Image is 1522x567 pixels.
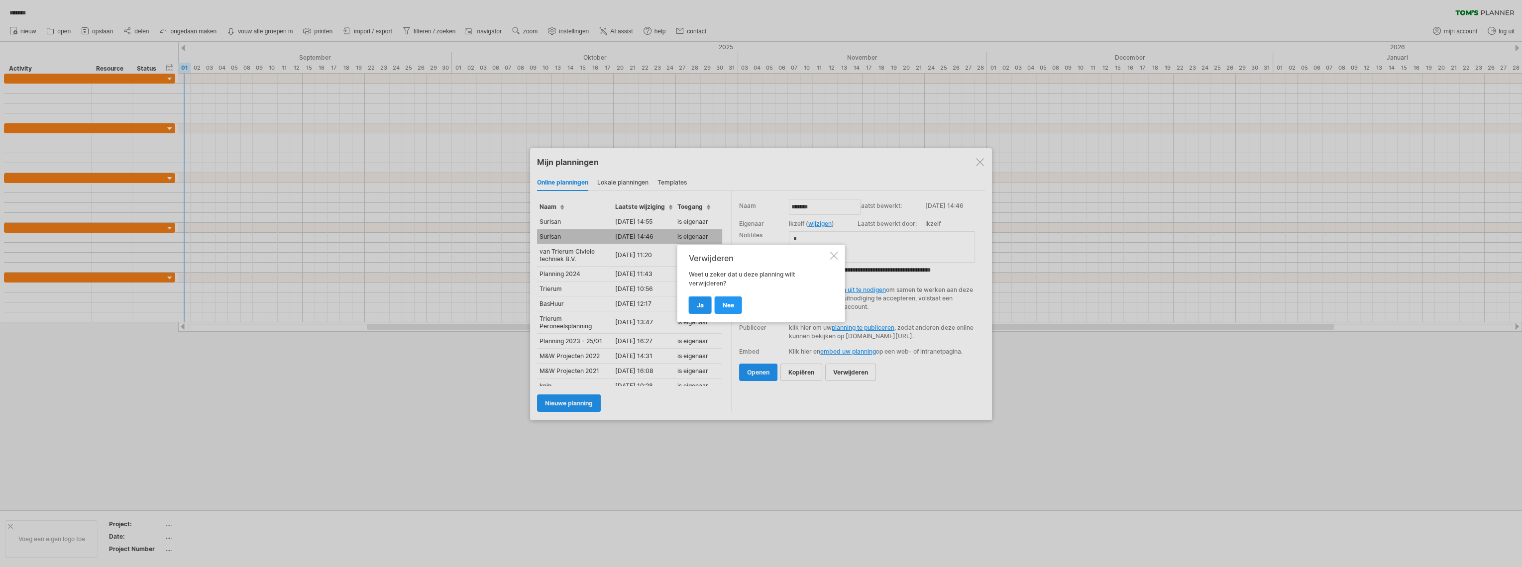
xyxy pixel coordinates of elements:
[723,301,734,309] span: nee
[689,254,828,313] div: Weet u zeker dat u deze planning wilt verwijderen?
[715,296,742,314] a: nee
[689,254,828,263] div: Verwijderen
[689,296,712,314] a: ja
[697,301,704,309] span: ja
